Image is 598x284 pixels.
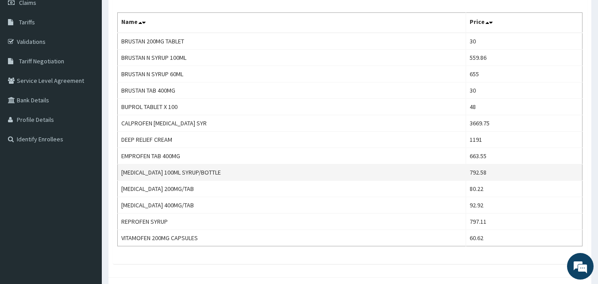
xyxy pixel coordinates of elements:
[466,115,582,132] td: 3669.75
[118,214,466,230] td: REPROFEN SYRUP
[466,164,582,181] td: 792.58
[118,66,466,82] td: BRUSTAN N SYRUP 60ML
[466,13,582,33] th: Price
[466,148,582,164] td: 663.55
[118,50,466,66] td: BRUSTAN N SYRUP 100ML
[16,44,36,66] img: d_794563401_company_1708531726252_794563401
[118,13,466,33] th: Name
[466,230,582,246] td: 60.62
[466,132,582,148] td: 1191
[145,4,166,26] div: Minimize live chat window
[466,82,582,99] td: 30
[4,190,169,221] textarea: Type your message and hit 'Enter'
[46,50,149,61] div: Chat with us now
[466,66,582,82] td: 655
[19,18,35,26] span: Tariffs
[118,82,466,99] td: BRUSTAN TAB 400MG
[466,33,582,50] td: 30
[466,181,582,197] td: 80.22
[118,181,466,197] td: [MEDICAL_DATA] 200MG/TAB
[118,99,466,115] td: BUPROL TABLET X 100
[118,230,466,246] td: VITAMOFEN 200MG CAPSULES
[466,99,582,115] td: 48
[19,57,64,65] span: Tariff Negotiation
[466,214,582,230] td: 797.11
[118,115,466,132] td: CALPROFEN [MEDICAL_DATA] SYR
[118,132,466,148] td: DEEP RELIEF CREAM
[118,148,466,164] td: EMPROFEN TAB 400MG
[118,33,466,50] td: BRUSTAN 200MG TABLET
[51,86,122,175] span: We're online!
[466,50,582,66] td: 559.86
[466,197,582,214] td: 92.92
[118,164,466,181] td: [MEDICAL_DATA] 100ML SYRUP/BOTTLE
[118,197,466,214] td: [MEDICAL_DATA] 400MG/TAB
